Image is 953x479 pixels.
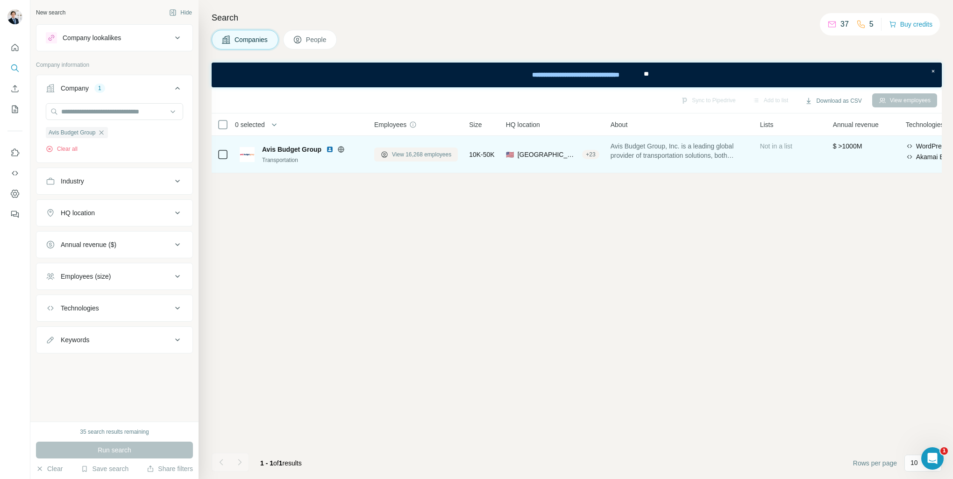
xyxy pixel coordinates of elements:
button: My lists [7,101,22,118]
button: View 16,268 employees [374,148,458,162]
h4: Search [212,11,942,24]
span: Not in a list [760,142,792,150]
button: Hide [163,6,199,20]
div: Employees (size) [61,272,111,281]
img: Avatar [7,9,22,24]
button: Buy credits [889,18,932,31]
button: Annual revenue ($) [36,233,192,256]
div: Technologies [61,303,99,313]
span: [GEOGRAPHIC_DATA], [US_STATE] [518,150,579,159]
button: Clear [36,464,63,473]
button: Feedback [7,206,22,223]
span: View 16,268 employees [392,150,451,159]
div: Keywords [61,335,89,345]
p: 5 [869,19,874,30]
div: HQ location [61,208,95,218]
span: Lists [760,120,774,129]
span: 🇺🇸 [506,150,514,159]
button: Technologies [36,297,192,319]
button: Use Surfe on LinkedIn [7,144,22,161]
img: LinkedIn logo [326,146,334,153]
span: 1 [940,447,948,455]
span: results [260,459,302,467]
iframe: Banner [212,63,942,87]
button: Enrich CSV [7,80,22,97]
p: 10 [910,458,918,467]
button: Search [7,60,22,77]
div: 1 [94,84,105,92]
button: Clear all [46,145,78,153]
div: Transportation [262,156,363,164]
button: Use Surfe API [7,165,22,182]
img: Logo of Avis Budget Group [240,147,255,162]
div: Company [61,84,89,93]
span: HQ location [506,120,540,129]
button: Quick start [7,39,22,56]
span: Avis Budget Group [49,128,96,137]
button: Share filters [147,464,193,473]
div: + 23 [582,150,599,159]
span: Annual revenue [833,120,879,129]
span: Size [469,120,482,129]
div: Industry [61,176,84,186]
p: 37 [840,19,849,30]
div: 35 search results remaining [80,428,149,436]
span: 0 selected [235,120,265,129]
div: Company lookalikes [63,33,121,42]
span: Companies [235,35,269,44]
p: Company information [36,61,193,69]
span: 1 - 1 [260,459,273,467]
button: Company1 [36,77,192,103]
span: People [306,35,327,44]
button: Keywords [36,329,192,351]
div: Annual revenue ($) [61,240,116,249]
span: WordPress, [916,141,950,151]
span: 10K-50K [469,150,494,159]
button: Industry [36,170,192,192]
span: $ >1000M [833,142,862,150]
div: New search [36,8,65,17]
button: Download as CSV [798,94,868,108]
span: of [273,459,279,467]
span: Employees [374,120,406,129]
button: Save search [81,464,128,473]
button: Dashboard [7,185,22,202]
span: About [611,120,628,129]
span: Avis Budget Group [262,145,321,154]
span: Technologies [906,120,944,129]
span: Avis Budget Group, Inc. is a leading global provider of transportation solutions, both through it... [611,141,749,160]
span: Rows per page [853,458,897,468]
button: Company lookalikes [36,27,192,49]
button: HQ location [36,202,192,224]
button: Employees (size) [36,265,192,288]
span: 1 [279,459,283,467]
iframe: Intercom live chat [921,447,944,470]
